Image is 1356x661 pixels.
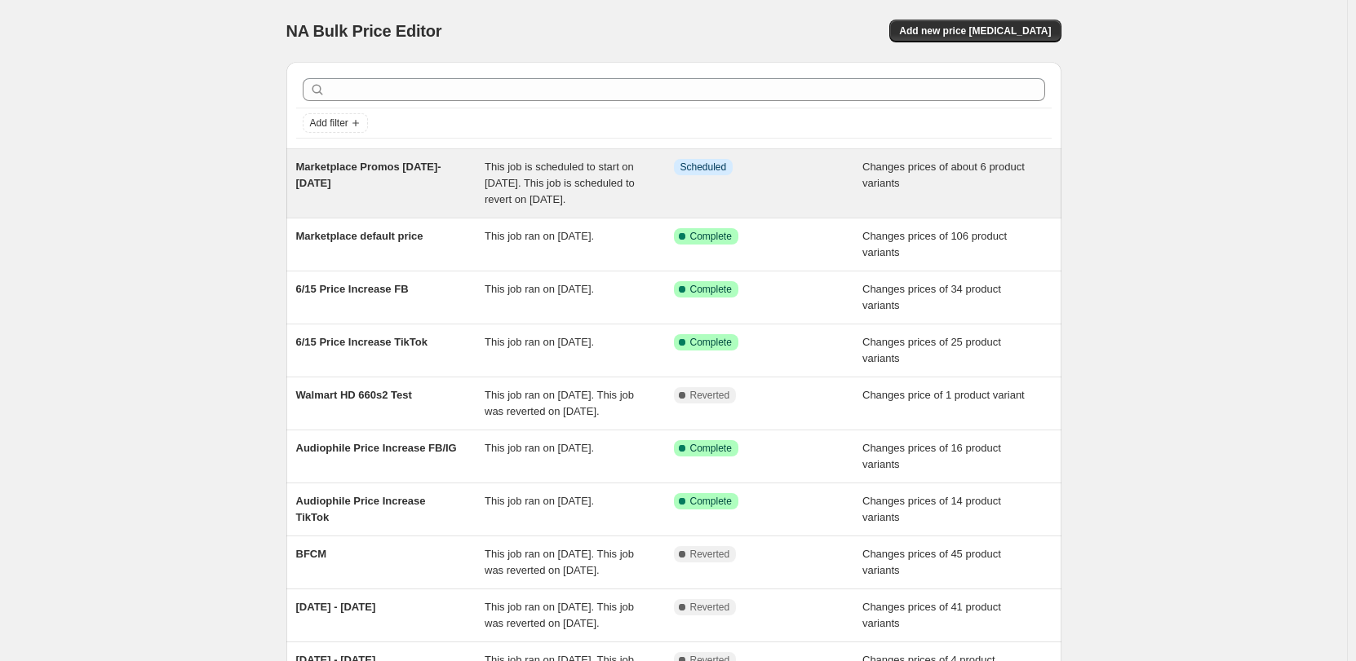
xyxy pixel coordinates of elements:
span: Changes prices of 41 product variants [862,601,1001,629]
span: Complete [690,336,732,349]
span: Changes prices of 14 product variants [862,495,1001,523]
span: This job ran on [DATE]. [485,336,594,348]
span: Walmart HD 660s2 Test [296,389,412,401]
button: Add filter [303,113,368,133]
span: [DATE] - [DATE] [296,601,376,613]
span: Changes prices of 16 product variants [862,442,1001,470]
span: This job ran on [DATE]. This job was reverted on [DATE]. [485,389,634,417]
span: This job ran on [DATE]. [485,495,594,507]
span: Changes prices of 25 product variants [862,336,1001,364]
span: Audiophile Price Increase TikTok [296,495,426,523]
span: Scheduled [680,161,727,174]
span: Complete [690,230,732,243]
span: Complete [690,442,732,455]
span: Add new price [MEDICAL_DATA] [899,24,1051,37]
span: Changes prices of 106 product variants [862,230,1007,258]
span: 6/15 Price Increase TikTok [296,336,428,348]
span: Marketplace default price [296,230,423,242]
span: This job ran on [DATE]. [485,283,594,295]
span: Changes prices of 45 product variants [862,548,1001,576]
span: Audiophile Price Increase FB/IG [296,442,457,454]
span: Changes price of 1 product variant [862,389,1025,401]
span: Reverted [690,389,730,402]
span: Changes prices of about 6 product variants [862,161,1025,189]
span: Changes prices of 34 product variants [862,283,1001,311]
span: This job ran on [DATE]. This job was reverted on [DATE]. [485,548,634,576]
span: BFCM [296,548,327,560]
span: Reverted [690,601,730,614]
span: 6/15 Price Increase FB [296,283,409,295]
button: Add new price [MEDICAL_DATA] [889,20,1061,42]
span: Marketplace Promos [DATE]-[DATE] [296,161,441,189]
span: This job ran on [DATE]. [485,442,594,454]
span: Complete [690,495,732,508]
span: This job ran on [DATE]. This job was reverted on [DATE]. [485,601,634,629]
span: This job ran on [DATE]. [485,230,594,242]
span: This job is scheduled to start on [DATE]. This job is scheduled to revert on [DATE]. [485,161,635,205]
span: Complete [690,283,732,296]
span: Reverted [690,548,730,561]
span: NA Bulk Price Editor [286,22,442,40]
span: Add filter [310,117,348,130]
